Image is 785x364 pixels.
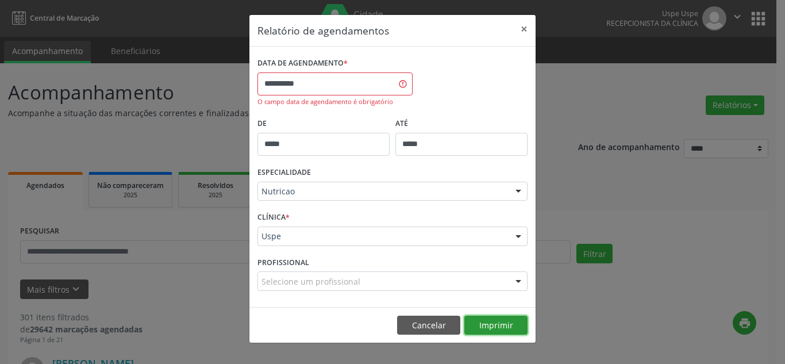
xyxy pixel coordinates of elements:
label: ESPECIALIDADE [257,164,311,182]
button: Cancelar [397,316,460,335]
button: Imprimir [464,316,528,335]
label: DATA DE AGENDAMENTO [257,55,348,72]
span: Uspe [261,231,504,242]
label: De [257,115,390,133]
label: CLÍNICA [257,209,290,227]
div: O campo data de agendamento é obrigatório [257,97,413,107]
label: ATÉ [395,115,528,133]
label: PROFISSIONAL [257,254,309,272]
span: Nutricao [261,186,504,197]
button: Close [513,15,536,43]
span: Selecione um profissional [261,275,360,288]
h5: Relatório de agendamentos [257,23,389,38]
